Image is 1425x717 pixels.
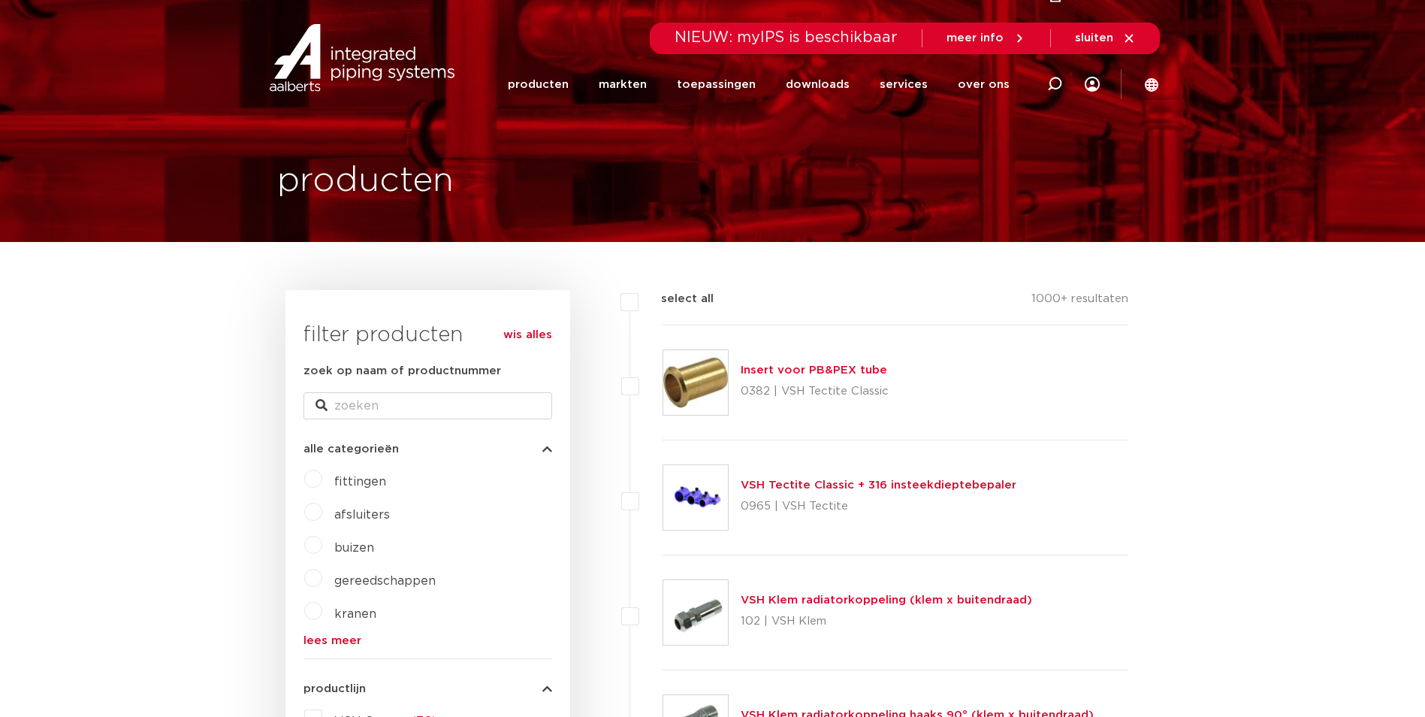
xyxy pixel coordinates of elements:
a: VSH Tectite Classic + 316 insteekdieptebepaler [741,480,1016,491]
span: alle categorieën [303,443,399,455]
a: sluiten [1075,32,1136,45]
a: kranen [334,608,376,620]
button: productlijn [303,683,552,694]
a: wis alles [503,326,552,344]
a: VSH Klem radiatorkoppeling (klem x buitendraad) [741,594,1032,606]
span: productlijn [303,683,366,694]
a: downloads [786,54,850,115]
a: buizen [334,542,374,554]
label: zoek op naam of productnummer [303,362,501,380]
a: markten [599,54,647,115]
a: lees meer [303,635,552,646]
span: sluiten [1075,32,1113,44]
img: Thumbnail for Insert voor PB&PEX tube [663,350,728,415]
span: NIEUW: myIPS is beschikbaar [675,30,898,45]
nav: Menu [508,54,1010,115]
img: Thumbnail for VSH Tectite Classic + 316 insteekdieptebepaler [663,465,728,530]
a: fittingen [334,476,386,488]
label: select all [639,290,714,308]
h1: producten [277,157,454,205]
p: 1000+ resultaten [1031,290,1128,313]
a: Insert voor PB&PEX tube [741,365,887,376]
a: gereedschappen [334,575,436,587]
input: zoeken [303,392,552,419]
span: meer info [946,32,1004,44]
a: over ons [958,54,1010,115]
a: toepassingen [677,54,756,115]
a: afsluiters [334,509,390,521]
p: 0382 | VSH Tectite Classic [741,380,889,404]
h3: filter producten [303,320,552,350]
p: 102 | VSH Klem [741,610,1032,634]
a: producten [508,54,569,115]
a: services [880,54,928,115]
p: 0965 | VSH Tectite [741,495,1016,519]
div: my IPS [1085,54,1100,115]
a: meer info [946,32,1026,45]
button: alle categorieën [303,443,552,455]
img: Thumbnail for VSH Klem radiatorkoppeling (klem x buitendraad) [663,580,728,645]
